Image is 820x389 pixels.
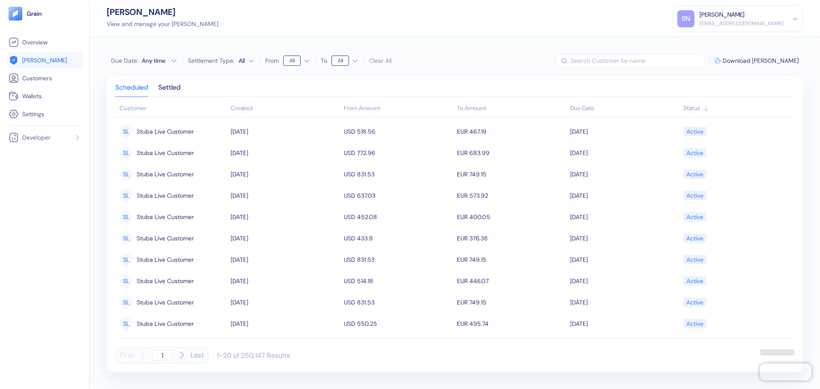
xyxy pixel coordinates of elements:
[188,58,234,64] label: Settlement Type:
[455,206,568,228] td: EUR 400.05
[455,249,568,270] td: EUR 749.15
[120,168,132,181] div: SL
[115,85,148,97] div: Scheduled
[120,146,132,159] div: SL
[568,121,681,142] td: [DATE]
[342,292,455,313] td: USD 831.53
[228,334,342,356] td: [DATE]
[723,58,799,64] span: Download [PERSON_NAME]
[760,363,811,380] iframe: Chatra live chat
[137,167,194,181] span: Stuba Live Customer
[677,10,694,27] div: SN
[228,249,342,270] td: [DATE]
[120,275,132,287] div: SL
[686,295,703,310] div: Active
[137,252,194,267] span: Stuba Live Customer
[137,210,194,224] span: Stuba Live Customer
[455,121,568,142] td: EUR 467.19
[342,142,455,164] td: USD 772.96
[321,58,327,64] label: To
[22,56,67,64] span: [PERSON_NAME]
[342,164,455,185] td: USD 831.53
[342,185,455,206] td: USD 637.03
[9,37,81,47] a: Overview
[120,125,132,138] div: SL
[568,142,681,164] td: [DATE]
[9,73,81,83] a: Customers
[568,228,681,249] td: [DATE]
[228,270,342,292] td: [DATE]
[228,313,342,334] td: [DATE]
[568,334,681,356] td: [DATE]
[26,11,42,17] img: logo
[120,253,132,266] div: SL
[22,92,42,100] span: Wallets
[700,20,784,27] div: [EMAIL_ADDRESS][DOMAIN_NAME]
[265,58,279,64] label: From
[120,189,132,202] div: SL
[331,54,358,67] button: To
[568,206,681,228] td: [DATE]
[22,74,52,82] span: Customers
[455,164,568,185] td: EUR 749.15
[228,292,342,313] td: [DATE]
[9,7,22,20] img: logo-tablet-V2.svg
[686,188,703,203] div: Active
[686,167,703,181] div: Active
[228,228,342,249] td: [DATE]
[686,146,703,160] div: Active
[120,347,134,363] button: First
[455,142,568,164] td: EUR 683.99
[22,133,50,142] span: Developer
[686,274,703,288] div: Active
[137,146,194,160] span: Stuba Live Customer
[342,249,455,270] td: USD 831.53
[686,316,703,331] div: Active
[568,164,681,185] td: [DATE]
[22,38,47,47] span: Overview
[571,54,705,67] input: Search Customer by name
[455,313,568,334] td: EUR 495.74
[342,228,455,249] td: USD 433.8
[137,188,194,203] span: Stuba Live Customer
[217,351,290,360] div: 1-20 of 250,147 Results
[190,347,204,363] button: Last
[111,56,138,65] span: Due Date :
[686,124,703,139] div: Active
[342,334,455,356] td: USD 881.93
[342,206,455,228] td: USD 452.08
[568,185,681,206] td: [DATE]
[137,274,194,288] span: Stuba Live Customer
[120,232,132,245] div: SL
[228,121,342,142] td: [DATE]
[115,100,228,117] th: Customer
[111,56,177,65] button: Due Date:Any time
[283,54,310,67] button: From
[455,185,568,206] td: EUR 573.92
[231,104,340,113] div: Sort ascending
[686,231,703,246] div: Active
[570,104,679,113] div: Sort ascending
[568,313,681,334] td: [DATE]
[107,8,218,16] div: [PERSON_NAME]
[9,55,81,65] a: [PERSON_NAME]
[228,164,342,185] td: [DATE]
[683,104,790,113] div: Sort ascending
[568,292,681,313] td: [DATE]
[455,100,568,117] th: To Amount
[120,296,132,309] div: SL
[342,100,455,117] th: From Amount
[239,54,255,67] button: Settlement Type:
[120,317,132,330] div: SL
[120,211,132,223] div: SL
[455,228,568,249] td: EUR 376.38
[715,58,799,64] button: Download [PERSON_NAME]
[686,210,703,224] div: Active
[455,334,568,356] td: EUR 780.4
[107,20,218,29] div: View and manage your [PERSON_NAME]
[228,142,342,164] td: [DATE]
[9,109,81,119] a: Settings
[342,313,455,334] td: USD 550.25
[137,316,194,331] span: Stuba Live Customer
[142,56,167,65] div: Any time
